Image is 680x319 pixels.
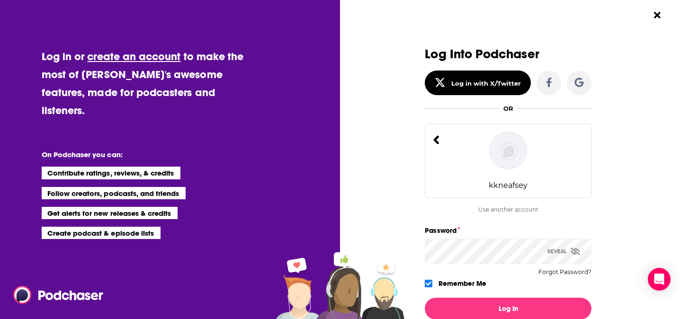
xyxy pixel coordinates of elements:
a: Podchaser - Follow, Share and Rate Podcasts [13,286,97,304]
button: Close Button [648,6,666,24]
h3: Log Into Podchaser [425,47,591,61]
div: Reveal [547,239,580,264]
button: Forgot Password? [538,269,591,275]
div: Use another account [425,206,591,213]
li: On Podchaser you can: [42,150,231,159]
div: kkneafsey [489,181,528,190]
li: Follow creators, podcasts, and friends [42,187,186,199]
div: Open Intercom Messenger [648,268,671,291]
img: Podchaser - Follow, Share and Rate Podcasts [13,286,104,304]
img: kkneafsey [489,132,527,169]
button: Log in with X/Twitter [425,71,531,95]
label: Remember Me [438,277,486,290]
label: Password [425,224,591,237]
div: OR [503,105,513,112]
a: create an account [87,50,180,63]
li: Contribute ratings, reviews, & credits [42,167,181,179]
li: Create podcast & episode lists [42,227,161,239]
div: Log in with X/Twitter [451,80,521,87]
li: Get alerts for new releases & credits [42,207,178,219]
